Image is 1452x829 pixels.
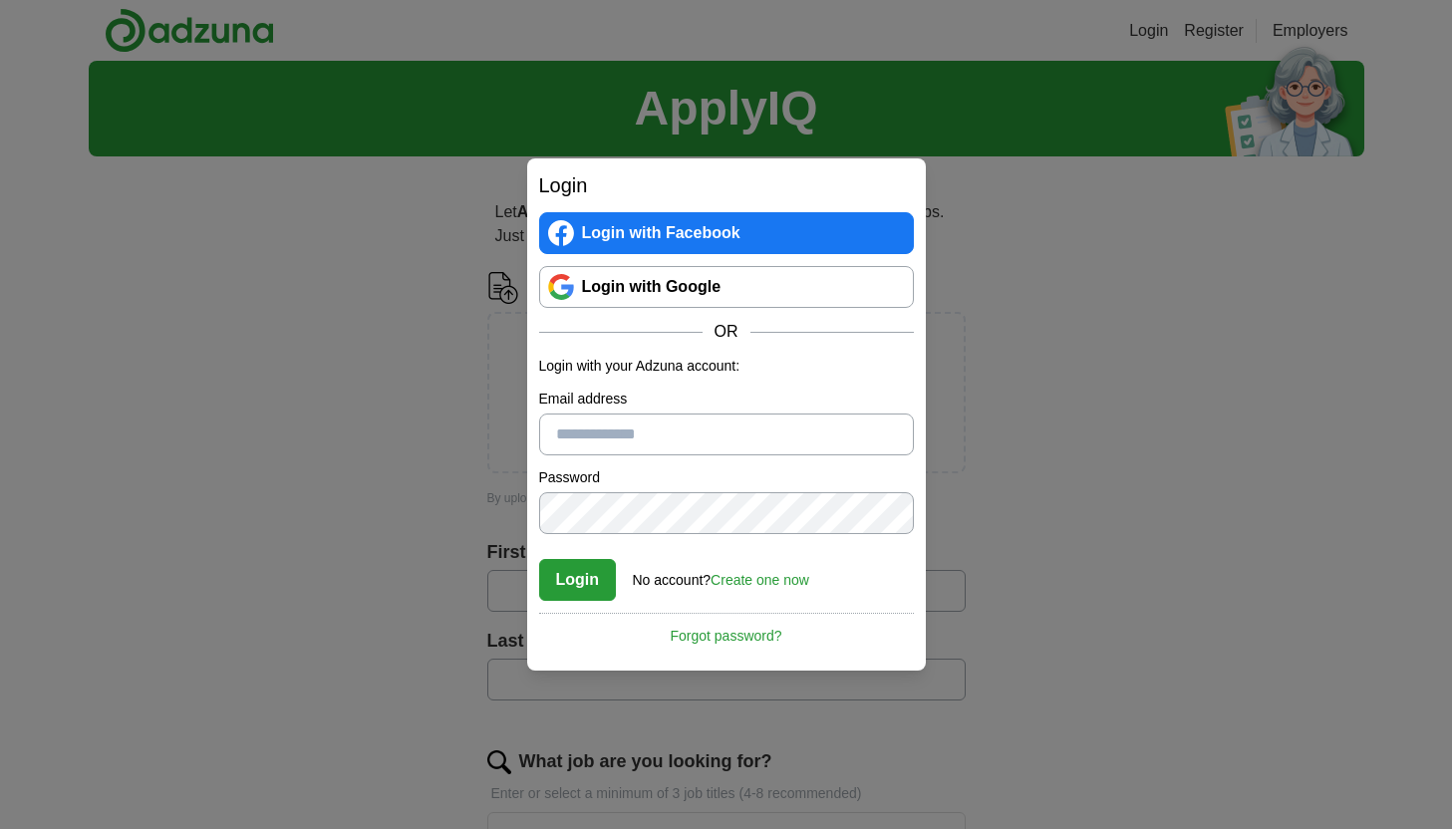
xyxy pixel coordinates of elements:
a: Forgot password? [539,613,914,647]
p: Login with your Adzuna account: [539,356,914,377]
label: Password [539,467,914,488]
h2: Login [539,170,914,200]
a: Create one now [711,572,809,588]
span: OR [703,320,750,344]
a: Login with Facebook [539,212,914,254]
a: Login with Google [539,266,914,308]
div: No account? [633,558,809,591]
button: Login [539,559,617,601]
label: Email address [539,389,914,410]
